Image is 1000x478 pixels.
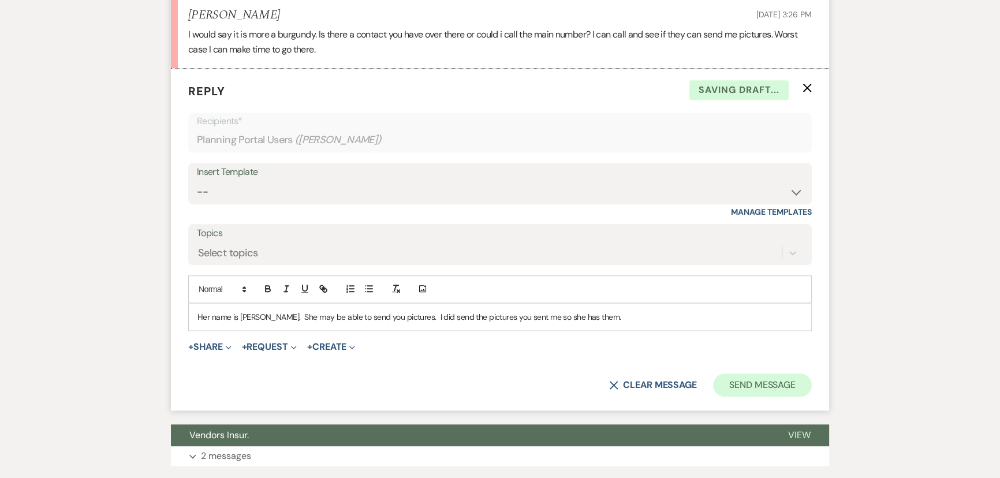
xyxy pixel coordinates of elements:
button: 2 messages [171,446,829,466]
span: ( [PERSON_NAME] ) [295,132,382,148]
p: 2 messages [201,449,251,464]
p: Recipients* [197,114,803,129]
span: Reply [188,84,225,99]
label: Topics [197,225,803,242]
button: View [770,424,829,446]
div: Insert Template [197,164,803,181]
button: Send Message [713,374,812,397]
a: Manage Templates [731,207,812,217]
span: [DATE] 3:26 PM [756,9,812,20]
button: Vendors Insur. [171,424,770,446]
span: Vendors Insur. [189,429,249,441]
span: View [788,429,811,441]
p: Her name is [PERSON_NAME]. She may be able to send you pictures. I did send the pictures you sent... [197,311,803,323]
div: Planning Portal Users [197,129,803,151]
span: + [188,342,193,352]
span: Saving draft... [689,80,789,100]
div: Select topics [198,245,258,260]
button: Clear message [609,380,697,390]
p: I would say it is more a burgundy. Is there a contact you have over there or could i call the mai... [188,27,812,57]
span: + [307,342,312,352]
button: Share [188,342,232,352]
h5: [PERSON_NAME] [188,8,280,23]
button: Create [307,342,355,352]
button: Request [242,342,297,352]
span: + [242,342,247,352]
